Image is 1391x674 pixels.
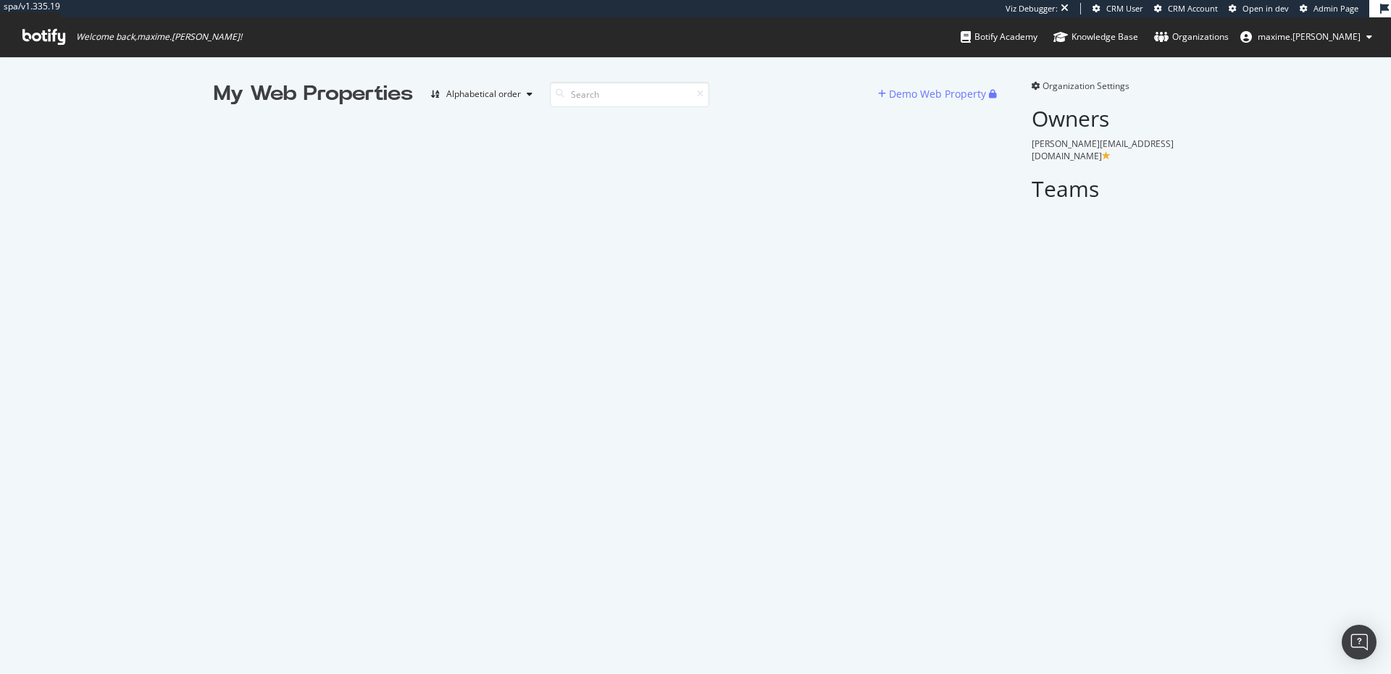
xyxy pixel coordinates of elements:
span: maxime.fleury [1258,30,1361,43]
h2: Teams [1032,177,1177,201]
div: Organizations [1154,30,1229,44]
a: Demo Web Property [878,88,989,100]
div: My Web Properties [214,80,413,109]
span: CRM Account [1168,3,1218,14]
div: Botify Academy [961,30,1037,44]
div: Demo Web Property [889,87,986,101]
div: Open Intercom Messenger [1342,625,1377,660]
div: Knowledge Base [1053,30,1138,44]
span: Open in dev [1242,3,1289,14]
a: Knowledge Base [1053,17,1138,56]
a: Botify Academy [961,17,1037,56]
div: Viz Debugger: [1006,3,1058,14]
span: Admin Page [1313,3,1358,14]
button: maxime.[PERSON_NAME] [1229,25,1384,49]
span: Welcome back, maxime.[PERSON_NAME] ! [76,31,242,43]
button: Alphabetical order [425,83,538,106]
a: Admin Page [1300,3,1358,14]
div: Alphabetical order [446,90,521,98]
a: Open in dev [1229,3,1289,14]
a: CRM User [1093,3,1143,14]
h2: Owners [1032,106,1177,130]
span: Organization Settings [1043,80,1129,92]
span: [PERSON_NAME][EMAIL_ADDRESS][DOMAIN_NAME] [1032,138,1174,162]
a: Organizations [1154,17,1229,56]
span: CRM User [1106,3,1143,14]
input: Search [550,82,709,107]
button: Demo Web Property [878,83,989,106]
a: CRM Account [1154,3,1218,14]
